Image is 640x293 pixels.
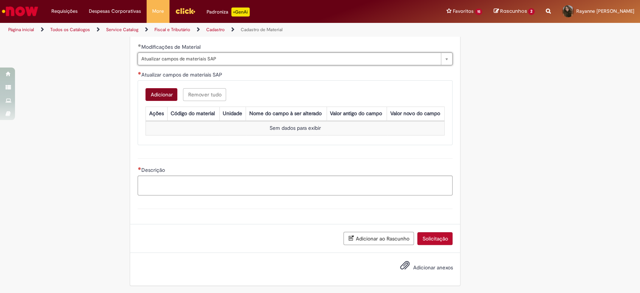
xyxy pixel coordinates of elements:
div: Padroniza [207,8,250,17]
span: Despesas Corporativas [89,8,141,15]
button: Adicionar anexos [398,258,411,276]
button: Adicionar ao Rascunho [343,232,414,245]
td: Sem dados para exibir [146,121,445,135]
span: Atualizar campos de materiais SAP [141,53,437,65]
span: Rascunhos [500,8,527,15]
span: Adicionar anexos [413,264,453,271]
th: Valor antigo do campo [327,107,387,120]
span: Favoritos [453,8,474,15]
span: Requisições [51,8,78,15]
span: Atualizar campos de materiais SAP [141,71,223,78]
img: click_logo_yellow_360x200.png [175,5,195,17]
span: Necessários [138,167,141,170]
a: Fiscal e Tributário [154,27,190,33]
a: Cadastro [206,27,225,33]
span: Rayanne [PERSON_NAME] [576,8,634,14]
ul: Trilhas de página [6,23,421,37]
span: Modificações de Material [141,44,202,50]
span: More [152,8,164,15]
button: Solicitação [417,232,453,245]
p: +GenAi [231,8,250,17]
span: Descrição [141,167,166,173]
th: Nome do campo à ser alterado [246,107,327,120]
span: Obrigatório Preenchido [138,44,141,47]
a: Página inicial [8,27,34,33]
a: Rascunhos [493,8,535,15]
th: Código do material [167,107,219,120]
a: Cadastro de Material [241,27,283,33]
span: Necessários [138,72,141,75]
th: Unidade [219,107,246,120]
span: 15 [475,9,483,15]
th: Ações [146,107,168,120]
th: Valor novo do campo [387,107,445,120]
button: Add a row for Atualizar campos de materiais SAP [145,88,177,101]
img: ServiceNow [1,4,39,19]
textarea: Descrição [138,176,453,196]
a: Todos os Catálogos [50,27,90,33]
span: 2 [528,8,535,15]
a: Service Catalog [106,27,138,33]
